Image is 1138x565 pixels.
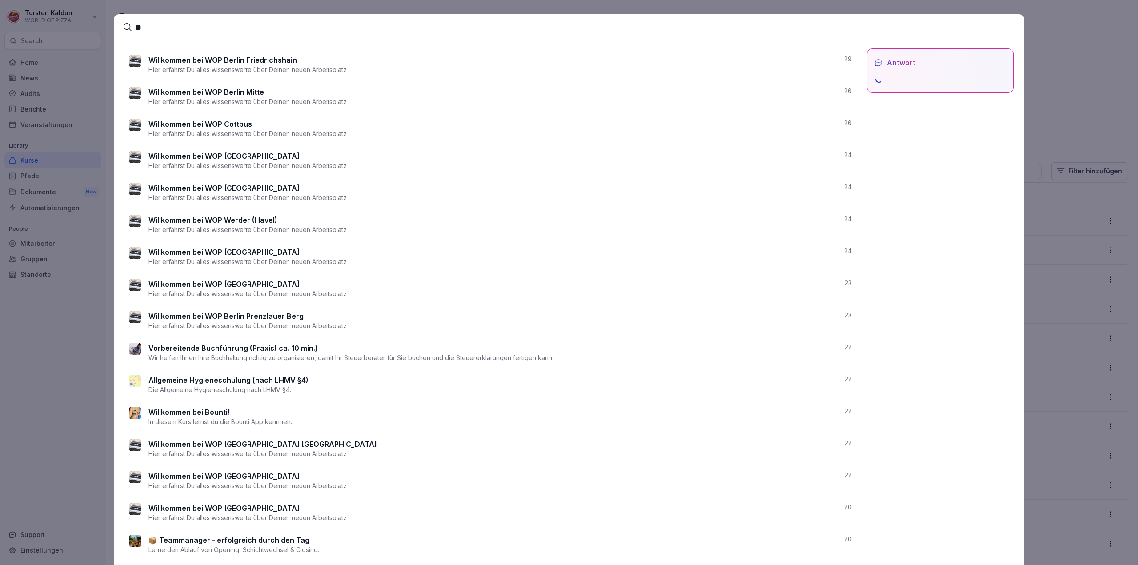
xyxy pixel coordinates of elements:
a: Willkommen bei Bounti!In diesem Kurs lernst du die Bounti App kennnen.22 [124,401,856,433]
p: 29 [844,55,852,64]
p: Willkommen bei WOP Berlin Prenzlauer Berg [148,311,304,321]
a: Willkommen bei WOP [GEOGRAPHIC_DATA]Hier erfährst Du alles wissenswerte über Deinen neuen Arbeits... [124,240,856,272]
p: Hier erfährst Du alles wissenswerte über Deinen neuen Arbeitsplatz [148,225,347,234]
p: Willkommen bei WOP [GEOGRAPHIC_DATA] [148,183,300,193]
p: 22 [845,439,852,448]
p: Hier erfährst Du alles wissenswerte über Deinen neuen Arbeitsplatz [148,513,347,522]
a: Vorbereitende Buchführung (Praxis) ca. 10 min.)Wir helfen Ihnen Ihre Buchhaltung richtig zu organ... [124,337,856,369]
p: Willkommen bei WOP Werder (Havel) [148,215,277,225]
a: Willkommen bei WOP [GEOGRAPHIC_DATA]Hier erfährst Du alles wissenswerte über Deinen neuen Arbeits... [124,497,856,529]
p: Hier erfährst Du alles wissenswerte über Deinen neuen Arbeitsplatz [148,257,347,266]
p: Willkommen bei Bounti! [148,407,230,417]
p: 24 [844,151,852,160]
p: Willkommen bei WOP [GEOGRAPHIC_DATA] [148,503,300,513]
div: Antwort [874,58,915,68]
a: Willkommen bei WOP [GEOGRAPHIC_DATA]Hier erfährst Du alles wissenswerte über Deinen neuen Arbeits... [124,465,856,497]
p: 20 [844,535,852,544]
p: 22 [845,343,852,352]
p: In diesem Kurs lernst du die Bounti App kennnen. [148,417,292,426]
p: 22 [845,471,852,480]
p: Willkommen bei WOP [GEOGRAPHIC_DATA] [148,151,300,161]
a: Willkommen bei WOP Berlin FriedrichshainHier erfährst Du alles wissenswerte über Deinen neuen Arb... [124,48,856,80]
p: Willkommen bei WOP [GEOGRAPHIC_DATA] [148,279,300,289]
p: Hier erfährst Du alles wissenswerte über Deinen neuen Arbeitsplatz [148,321,347,330]
p: Allgemeine Hygieneschulung (nach LHMV §4) [148,375,309,385]
p: Hier erfährst Du alles wissenswerte über Deinen neuen Arbeitsplatz [148,129,347,138]
a: Allgemeine Hygieneschulung (nach LHMV §4)Die Allgemeine Hygieneschulung nach LHMV §4.22 [124,369,856,401]
p: Hier erfährst Du alles wissenswerte über Deinen neuen Arbeitsplatz [148,289,347,298]
p: 📦 Teammanager - erfolgreich durch den Tag [148,535,309,545]
a: Willkommen bei WOP [GEOGRAPHIC_DATA]Hier erfährst Du alles wissenswerte über Deinen neuen Arbeits... [124,176,856,208]
p: Hier erfährst Du alles wissenswerte über Deinen neuen Arbeitsplatz [148,481,347,490]
p: Willkommen bei WOP Cottbus [148,119,252,129]
p: 26 [844,87,852,96]
a: Willkommen bei WOP Berlin Prenzlauer BergHier erfährst Du alles wissenswerte über Deinen neuen Ar... [124,305,856,337]
a: Willkommen bei WOP CottbusHier erfährst Du alles wissenswerte über Deinen neuen Arbeitsplatz26 [124,112,856,144]
p: Wir helfen Ihnen Ihre Buchhaltung richtig zu organisieren, damit Ihr Steuerberater für Sie buchen... [148,353,553,362]
p: Hier erfährst Du alles wissenswerte über Deinen neuen Arbeitsplatz [148,161,347,170]
a: Willkommen bei WOP [GEOGRAPHIC_DATA]Hier erfährst Du alles wissenswerte über Deinen neuen Arbeits... [124,144,856,176]
p: Die Allgemeine Hygieneschulung nach LHMV §4. [148,385,291,394]
a: Willkommen bei WOP [GEOGRAPHIC_DATA] [GEOGRAPHIC_DATA]Hier erfährst Du alles wissenswerte über De... [124,433,856,465]
p: Hier erfährst Du alles wissenswerte über Deinen neuen Arbeitsplatz [148,97,347,106]
p: 24 [844,247,852,256]
p: 22 [845,407,852,416]
a: Willkommen bei WOP [GEOGRAPHIC_DATA]Hier erfährst Du alles wissenswerte über Deinen neuen Arbeits... [124,272,856,305]
a: 📦 Teammanager - erfolgreich durch den TagLerne den Ablauf von Opening, Schichtwechsel & Closing.20 [124,529,856,561]
p: 22 [845,375,852,384]
a: Willkommen bei WOP Berlin MitteHier erfährst Du alles wissenswerte über Deinen neuen Arbeitsplatz26 [124,80,856,112]
p: Willkommen bei WOP Berlin Mitte [148,87,264,97]
p: 24 [844,215,852,224]
p: Hier erfährst Du alles wissenswerte über Deinen neuen Arbeitsplatz [148,449,347,458]
p: Vorbereitende Buchführung (Praxis) ca. 10 min.) [148,343,318,353]
p: 23 [845,311,852,320]
p: Willkommen bei WOP Berlin Friedrichshain [148,55,297,65]
p: 23 [845,279,852,288]
p: Willkommen bei WOP [GEOGRAPHIC_DATA] [148,471,300,481]
a: Willkommen bei WOP Werder (Havel)Hier erfährst Du alles wissenswerte über Deinen neuen Arbeitspla... [124,208,856,240]
p: Willkommen bei WOP [GEOGRAPHIC_DATA] [GEOGRAPHIC_DATA] [148,439,377,449]
p: 24 [844,183,852,192]
p: 26 [844,119,852,128]
p: 20 [844,503,852,512]
p: Hier erfährst Du alles wissenswerte über Deinen neuen Arbeitsplatz [148,65,347,74]
p: Willkommen bei WOP [GEOGRAPHIC_DATA] [148,247,300,257]
p: Hier erfährst Du alles wissenswerte über Deinen neuen Arbeitsplatz [148,193,347,202]
p: Lerne den Ablauf von Opening, Schichtwechsel & Closing. [148,545,319,554]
